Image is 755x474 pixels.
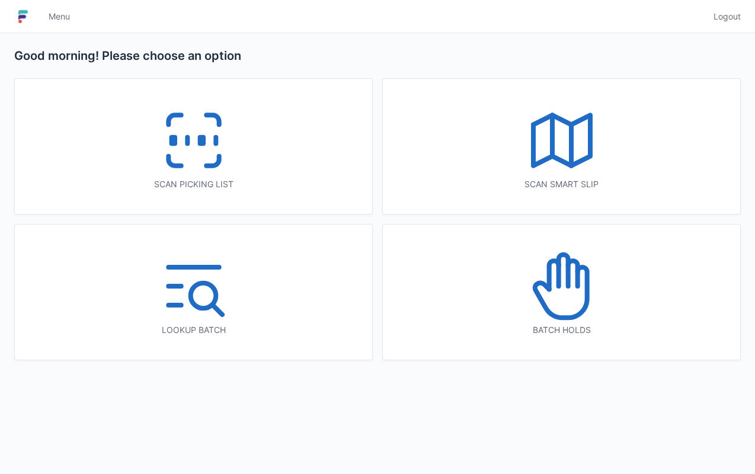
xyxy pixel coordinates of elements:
[382,78,741,214] a: Scan smart slip
[41,6,77,27] a: Menu
[39,178,348,190] div: Scan picking list
[14,224,373,360] a: Lookup batch
[706,6,741,27] a: Logout
[407,324,716,336] div: Batch holds
[49,11,70,23] span: Menu
[39,324,348,336] div: Lookup batch
[407,178,716,190] div: Scan smart slip
[14,47,741,64] h2: Good morning! Please choose an option
[14,78,373,214] a: Scan picking list
[382,224,741,360] a: Batch holds
[714,11,741,23] span: Logout
[14,7,32,26] img: logo-small.jpg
